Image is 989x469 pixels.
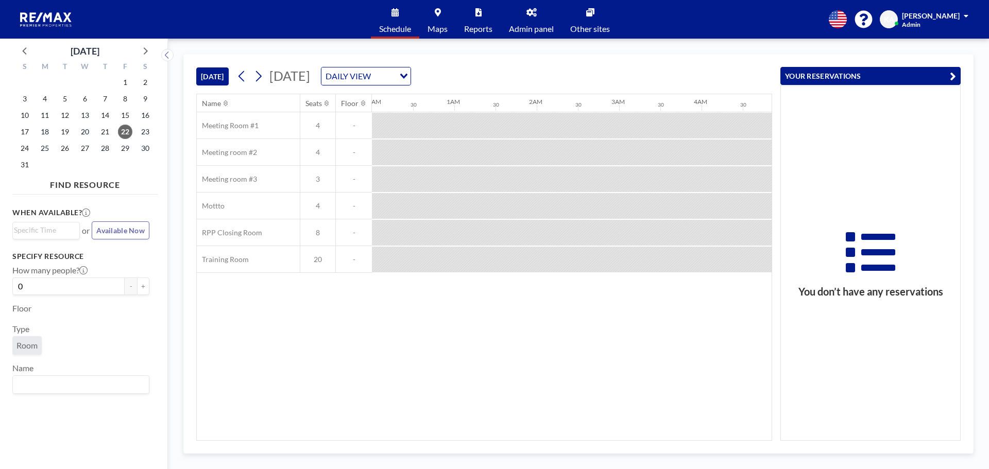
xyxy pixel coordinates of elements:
[71,44,99,58] div: [DATE]
[75,61,95,74] div: W
[341,99,359,108] div: Floor
[305,99,322,108] div: Seats
[464,25,492,33] span: Reports
[364,98,381,106] div: 12AM
[197,255,249,264] span: Training Room
[14,224,74,236] input: Search for option
[38,141,52,155] span: Monday, August 25, 2025
[12,265,88,275] label: How many people?
[300,228,335,237] span: 8
[447,98,460,106] div: 1AM
[902,11,960,20] span: [PERSON_NAME]
[138,125,152,139] span: Saturday, August 23, 2025
[118,125,132,139] span: Friday, August 22, 2025
[336,228,372,237] span: -
[884,15,894,24] span: KA
[197,148,257,157] span: Meeting room #2
[12,324,29,334] label: Type
[118,92,132,106] span: Friday, August 8, 2025
[374,70,394,83] input: Search for option
[336,201,372,211] span: -
[98,108,112,123] span: Thursday, August 14, 2025
[95,61,115,74] div: T
[13,222,79,238] div: Search for option
[336,255,372,264] span: -
[18,158,32,172] span: Sunday, August 31, 2025
[78,108,92,123] span: Wednesday, August 13, 2025
[78,125,92,139] span: Wednesday, August 20, 2025
[493,101,499,108] div: 30
[118,141,132,155] span: Friday, August 29, 2025
[137,277,149,295] button: +
[16,340,38,351] span: Room
[570,25,610,33] span: Other sites
[98,125,112,139] span: Thursday, August 21, 2025
[58,141,72,155] span: Tuesday, August 26, 2025
[138,92,152,106] span: Saturday, August 9, 2025
[658,101,664,108] div: 30
[902,21,920,28] span: Admin
[38,92,52,106] span: Monday, August 4, 2025
[18,92,32,106] span: Sunday, August 3, 2025
[300,121,335,130] span: 4
[58,108,72,123] span: Tuesday, August 12, 2025
[323,70,373,83] span: DAILY VIEW
[336,175,372,184] span: -
[336,121,372,130] span: -
[196,67,229,85] button: [DATE]
[138,108,152,123] span: Saturday, August 16, 2025
[694,98,707,106] div: 4AM
[202,99,221,108] div: Name
[509,25,554,33] span: Admin panel
[82,225,90,236] span: or
[118,108,132,123] span: Friday, August 15, 2025
[300,201,335,211] span: 4
[428,25,448,33] span: Maps
[78,141,92,155] span: Wednesday, August 27, 2025
[321,67,411,85] div: Search for option
[12,363,33,373] label: Name
[14,378,143,391] input: Search for option
[98,141,112,155] span: Thursday, August 28, 2025
[135,61,155,74] div: S
[125,277,137,295] button: -
[12,303,31,314] label: Floor
[529,98,542,106] div: 2AM
[575,101,582,108] div: 30
[138,141,152,155] span: Saturday, August 30, 2025
[300,255,335,264] span: 20
[58,92,72,106] span: Tuesday, August 5, 2025
[300,175,335,184] span: 3
[18,141,32,155] span: Sunday, August 24, 2025
[336,148,372,157] span: -
[18,108,32,123] span: Sunday, August 10, 2025
[197,121,259,130] span: Meeting Room #1
[269,68,310,83] span: [DATE]
[740,101,746,108] div: 30
[300,148,335,157] span: 4
[55,61,75,74] div: T
[138,75,152,90] span: Saturday, August 2, 2025
[13,376,149,393] div: Search for option
[12,176,158,190] h4: FIND RESOURCE
[15,61,35,74] div: S
[197,201,225,211] span: Mottto
[379,25,411,33] span: Schedule
[12,252,149,261] h3: Specify resource
[58,125,72,139] span: Tuesday, August 19, 2025
[411,101,417,108] div: 30
[98,92,112,106] span: Thursday, August 7, 2025
[197,228,262,237] span: RPP Closing Room
[118,75,132,90] span: Friday, August 1, 2025
[115,61,135,74] div: F
[16,9,76,30] img: organization-logo
[197,175,257,184] span: Meeting room #3
[96,226,145,235] span: Available Now
[611,98,625,106] div: 3AM
[38,125,52,139] span: Monday, August 18, 2025
[78,92,92,106] span: Wednesday, August 6, 2025
[35,61,55,74] div: M
[18,125,32,139] span: Sunday, August 17, 2025
[38,108,52,123] span: Monday, August 11, 2025
[92,221,149,239] button: Available Now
